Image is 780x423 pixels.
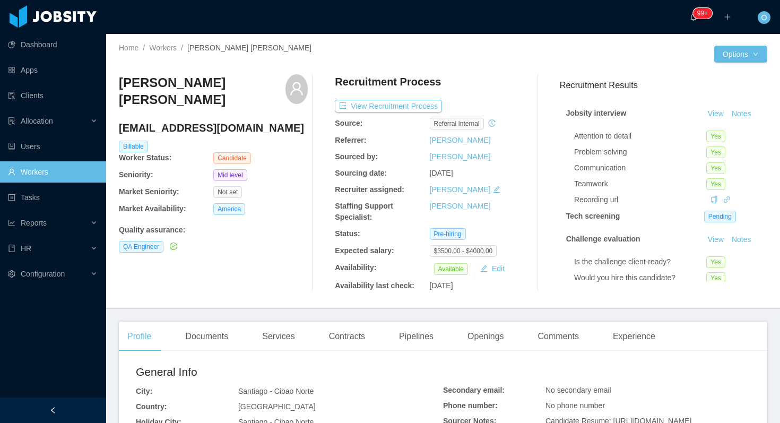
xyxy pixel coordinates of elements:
b: Staffing Support Specialist: [335,202,393,221]
span: O [761,11,767,24]
span: Allocation [21,117,53,125]
div: Communication [574,162,706,174]
b: Availability: [335,263,376,272]
div: Comments [530,322,587,351]
a: Home [119,44,138,52]
span: [GEOGRAPHIC_DATA] [238,402,316,411]
i: icon: copy [710,196,718,203]
button: Notes [727,234,756,246]
strong: Jobsity interview [566,109,627,117]
a: icon: pie-chartDashboard [8,34,98,55]
span: Referral internal [430,118,484,130]
b: City: [136,387,152,395]
div: Profile [119,322,160,351]
h2: General Info [136,364,443,381]
span: [DATE] [430,281,453,290]
div: Teamwork [574,178,706,189]
a: [PERSON_NAME] [430,202,491,210]
b: Quality assurance : [119,226,185,234]
a: [PERSON_NAME] [430,152,491,161]
span: Mid level [213,169,247,181]
span: No secondary email [545,386,611,394]
div: Pipelines [391,322,442,351]
a: icon: appstoreApps [8,59,98,81]
b: Status: [335,229,360,238]
span: Configuration [21,270,65,278]
span: Yes [706,256,725,268]
span: Yes [706,131,725,142]
a: icon: auditClients [8,85,98,106]
b: Country: [136,402,167,411]
span: Yes [706,178,725,190]
b: Market Seniority: [119,187,179,196]
a: Workers [149,44,177,52]
i: icon: line-chart [8,219,15,227]
div: Documents [177,322,237,351]
span: America [213,203,245,215]
sup: 1638 [693,8,712,19]
i: icon: book [8,245,15,252]
span: Pending [704,211,736,222]
span: / [143,44,145,52]
b: Seniority: [119,170,153,179]
a: View [704,109,727,118]
span: Candidate [213,152,251,164]
a: icon: userWorkers [8,161,98,183]
i: icon: setting [8,270,15,278]
i: icon: history [488,119,496,127]
i: icon: plus [724,13,731,21]
span: QA Engineer [119,241,163,253]
span: $3500.00 - $4000.00 [430,245,497,257]
a: View [704,235,727,244]
div: Problem solving [574,146,706,158]
div: Openings [459,322,513,351]
div: Copy [710,194,718,205]
div: Recording url [574,194,706,205]
b: Recruiter assigned: [335,185,404,194]
b: Sourced by: [335,152,378,161]
span: Not set [213,186,242,198]
a: icon: exportView Recruitment Process [335,102,442,110]
strong: Tech screening [566,212,620,220]
span: Billable [119,141,148,152]
button: Optionsicon: down [714,46,767,63]
div: Attention to detail [574,131,706,142]
div: Contracts [320,322,374,351]
span: / [181,44,183,52]
span: No phone number [545,401,605,410]
h4: [EMAIL_ADDRESS][DOMAIN_NAME] [119,120,308,135]
b: Source: [335,119,362,127]
b: Expected salary: [335,246,394,255]
span: [PERSON_NAME] [PERSON_NAME] [187,44,311,52]
h3: Recruitment Results [560,79,767,92]
span: Pre-hiring [430,228,466,240]
button: icon: exportView Recruitment Process [335,100,442,113]
i: icon: edit [493,186,500,193]
div: Services [254,322,303,351]
div: Would you hire this candidate? [574,272,706,283]
span: HR [21,244,31,253]
b: Sourcing date: [335,169,387,177]
strong: Challenge evaluation [566,235,640,243]
b: Worker Status: [119,153,171,162]
button: icon: editEdit [476,262,509,275]
a: icon: robotUsers [8,136,98,157]
i: icon: check-circle [170,243,177,250]
span: Santiago - Cibao Norte [238,387,314,395]
a: [PERSON_NAME] [430,136,491,144]
i: icon: user [289,81,304,96]
i: icon: solution [8,117,15,125]
h3: [PERSON_NAME] [PERSON_NAME] [119,74,285,109]
a: icon: profileTasks [8,187,98,208]
b: Referrer: [335,136,366,144]
b: Market Availability: [119,204,186,213]
span: Yes [706,162,725,174]
b: Secondary email: [443,386,505,394]
span: Yes [706,272,725,284]
span: Yes [706,146,725,158]
span: Reports [21,219,47,227]
span: [DATE] [430,169,453,177]
a: icon: check-circle [168,242,177,251]
button: Notes [727,108,756,120]
i: icon: bell [690,13,697,21]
